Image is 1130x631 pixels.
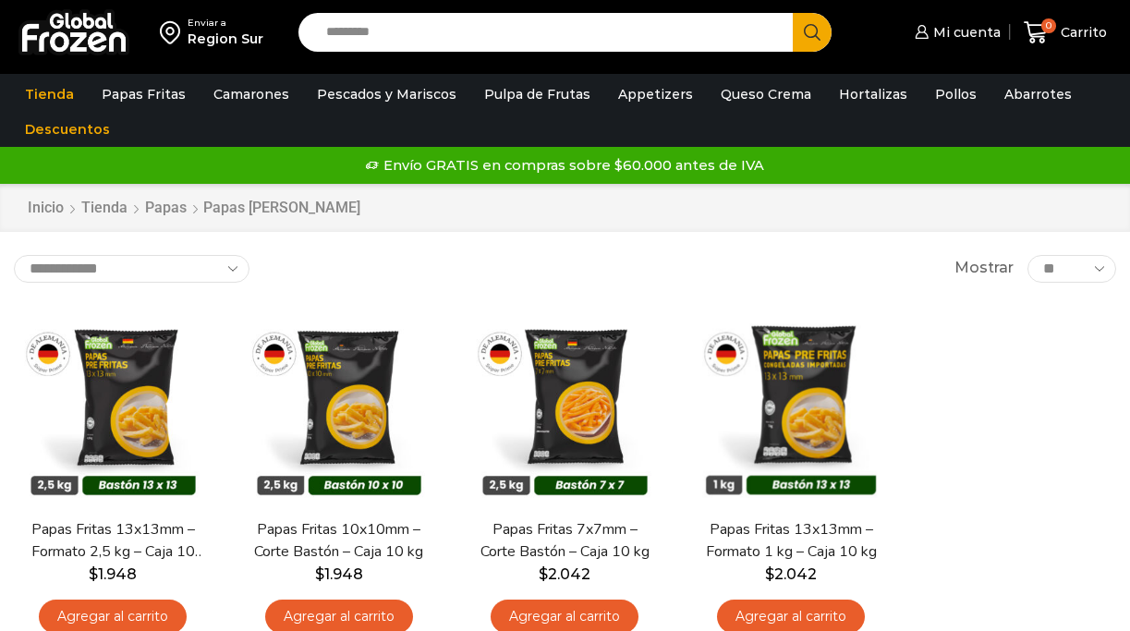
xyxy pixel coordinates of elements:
[929,23,1001,42] span: Mi cuenta
[765,565,817,583] bdi: 2.042
[711,77,820,112] a: Queso Crema
[926,77,986,112] a: Pollos
[24,519,202,562] a: Papas Fritas 13x13mm – Formato 2,5 kg – Caja 10 kg
[80,198,128,219] a: Tienda
[16,77,83,112] a: Tienda
[27,198,65,219] a: Inicio
[954,258,1014,279] span: Mostrar
[92,77,195,112] a: Papas Fritas
[188,17,263,30] div: Enviar a
[315,565,324,583] span: $
[203,199,360,216] h1: Papas [PERSON_NAME]
[89,565,137,583] bdi: 1.948
[1041,18,1056,33] span: 0
[204,77,298,112] a: Camarones
[14,255,249,283] select: Pedido de la tienda
[1019,11,1112,55] a: 0 Carrito
[539,565,548,583] span: $
[188,30,263,48] div: Region Sur
[476,519,654,562] a: Papas Fritas 7x7mm – Corte Bastón – Caja 10 kg
[765,565,774,583] span: $
[89,565,98,583] span: $
[702,519,881,562] a: Papas Fritas 13x13mm – Formato 1 kg – Caja 10 kg
[830,77,917,112] a: Hortalizas
[539,565,590,583] bdi: 2.042
[1056,23,1107,42] span: Carrito
[144,198,188,219] a: Papas
[995,77,1081,112] a: Abarrotes
[475,77,600,112] a: Pulpa de Frutas
[910,14,1001,51] a: Mi cuenta
[308,77,466,112] a: Pescados y Mariscos
[793,13,832,52] button: Search button
[27,198,360,219] nav: Breadcrumb
[609,77,702,112] a: Appetizers
[16,112,119,147] a: Descuentos
[160,17,188,48] img: address-field-icon.svg
[315,565,363,583] bdi: 1.948
[249,519,428,562] a: Papas Fritas 10x10mm – Corte Bastón – Caja 10 kg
